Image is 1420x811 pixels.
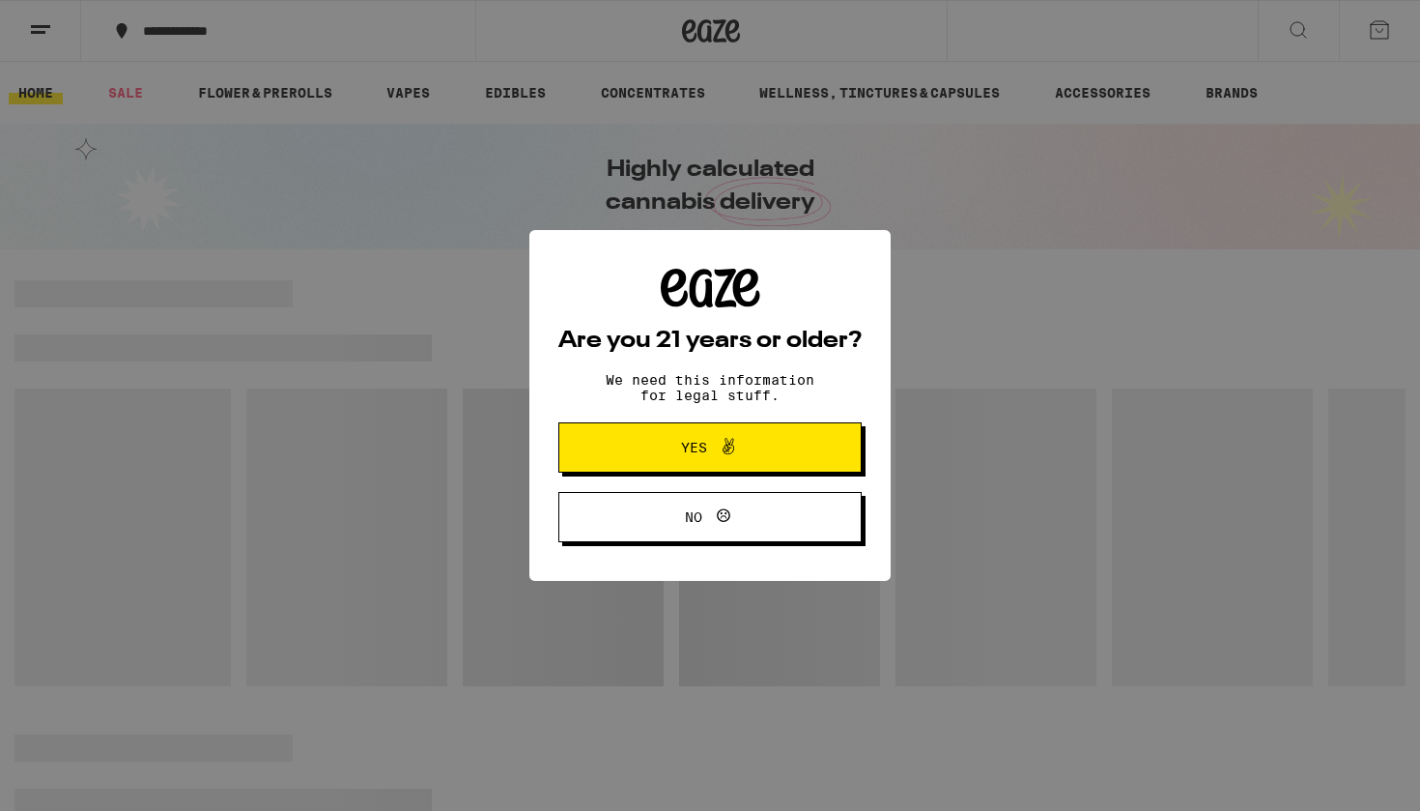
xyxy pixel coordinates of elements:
span: Yes [681,441,707,454]
button: No [558,492,862,542]
button: Redirect to URL [1,1,1055,140]
span: Hi. Need any help? [12,14,139,29]
h2: Are you 21 years or older? [558,330,862,353]
span: No [685,510,702,524]
button: Yes [558,422,862,473]
p: We need this information for legal stuff. [589,372,831,403]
